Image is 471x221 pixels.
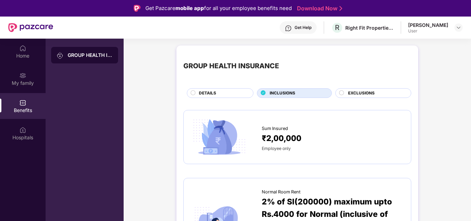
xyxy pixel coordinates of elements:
div: GROUP HEALTH INSURANCE [68,52,113,59]
img: svg+xml;base64,PHN2ZyB3aWR0aD0iMjAiIGhlaWdodD0iMjAiIHZpZXdCb3g9IjAgMCAyMCAyMCIgZmlsbD0ibm9uZSIgeG... [19,72,26,79]
span: Employee only [262,146,291,151]
div: [PERSON_NAME] [408,22,448,28]
span: Sum Insured [262,125,288,132]
div: Right Fit Properties LLP [345,24,394,31]
span: EXCLUSIONS [348,90,375,97]
img: svg+xml;base64,PHN2ZyBpZD0iQmVuZWZpdHMiIHhtbG5zPSJodHRwOi8vd3d3LnczLm9yZy8yMDAwL3N2ZyIgd2lkdGg9Ij... [19,99,26,106]
span: DETAILS [199,90,216,97]
img: Logo [134,5,141,12]
img: svg+xml;base64,PHN2ZyB3aWR0aD0iMjAiIGhlaWdodD0iMjAiIHZpZXdCb3g9IjAgMCAyMCAyMCIgZmlsbD0ibm9uZSIgeG... [57,52,64,59]
img: svg+xml;base64,PHN2ZyBpZD0iSGVscC0zMngzMiIgeG1sbnM9Imh0dHA6Ly93d3cudzMub3JnLzIwMDAvc3ZnIiB3aWR0aD... [285,25,292,32]
div: GROUP HEALTH INSURANCE [183,61,279,71]
span: Normal Room Rent [262,189,300,195]
span: ₹2,00,000 [262,132,301,144]
a: Download Now [297,5,340,12]
div: User [408,28,448,34]
img: icon [191,117,248,157]
img: New Pazcare Logo [8,23,53,32]
img: svg+xml;base64,PHN2ZyBpZD0iSG9zcGl0YWxzIiB4bWxucz0iaHR0cDovL3d3dy53My5vcmcvMjAwMC9zdmciIHdpZHRoPS... [19,127,26,133]
img: Stroke [339,5,342,12]
span: INCLUSIONS [270,90,295,97]
div: Get Help [295,25,311,30]
img: svg+xml;base64,PHN2ZyBpZD0iRHJvcGRvd24tMzJ4MzIiIHhtbG5zPSJodHRwOi8vd3d3LnczLm9yZy8yMDAwL3N2ZyIgd2... [456,25,461,30]
span: R [335,23,339,32]
img: svg+xml;base64,PHN2ZyBpZD0iSG9tZSIgeG1sbnM9Imh0dHA6Ly93d3cudzMub3JnLzIwMDAvc3ZnIiB3aWR0aD0iMjAiIG... [19,45,26,52]
strong: mobile app [175,5,204,11]
div: Get Pazcare for all your employee benefits need [145,4,292,12]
